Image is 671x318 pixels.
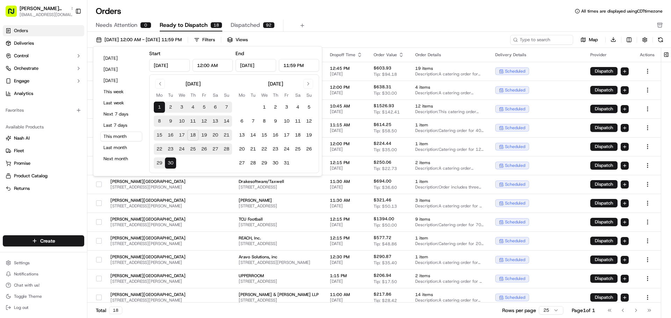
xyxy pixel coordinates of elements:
[590,86,618,94] button: Dispatch
[6,173,81,179] a: Product Catalog
[330,84,362,90] span: 12:00 PM
[330,128,362,133] span: [DATE]
[14,160,30,167] span: Promise
[110,222,186,228] span: [STREET_ADDRESS][PERSON_NAME]
[236,50,244,57] label: End
[590,180,618,188] button: Dispatch
[495,52,579,58] div: Delivery Details
[100,143,142,153] button: Last month
[104,37,182,43] span: [DATE] 12:00 AM - [DATE] 11:59 PM
[3,158,84,169] button: Promise
[415,203,484,209] span: Description: A catering order for 9 people, including a Group Bowl Bar with grilled chicken, vari...
[14,260,30,266] span: Settings
[186,80,201,87] div: [DATE]
[20,12,75,17] span: [EMAIL_ADDRESS][DOMAIN_NAME]
[187,91,199,99] th: Thursday
[3,3,72,20] button: [PERSON_NAME][GEOGRAPHIC_DATA][EMAIL_ADDRESS][DOMAIN_NAME]
[415,71,484,77] span: Description: A catering order for 25 people, including pita packs with various fillings (Garlic C...
[187,116,199,127] button: 11
[505,163,525,168] span: scheduled
[281,102,292,113] button: 3
[149,50,160,57] label: Start
[3,235,84,246] button: Create
[303,143,315,155] button: 26
[415,216,484,222] span: 9 items
[202,37,215,43] div: Filters
[330,203,362,209] span: [DATE]
[415,141,484,147] span: 1 item
[14,90,33,97] span: Analytics
[505,219,525,225] span: scheduled
[259,157,270,169] button: 29
[140,22,151,28] div: 0
[415,147,484,152] span: Description: Catering order for 12 people, featuring a Group Bowl Bar with grilled chicken, vario...
[505,125,525,131] span: scheduled
[110,184,186,190] span: [STREET_ADDRESS][PERSON_NAME]
[505,238,525,244] span: scheduled
[154,130,165,141] button: 15
[66,156,112,163] span: API Documentation
[292,91,303,99] th: Saturday
[330,216,362,222] span: 12:15 PM
[165,143,176,155] button: 23
[415,254,484,260] span: 1 item
[3,105,84,116] div: Favorites
[100,53,142,63] button: [DATE]
[110,254,186,260] span: [PERSON_NAME][GEOGRAPHIC_DATA]
[165,91,176,99] th: Tuesday
[239,241,319,246] span: [STREET_ADDRESS]
[581,8,663,14] span: All times are displayed using CDT timezone
[270,91,281,99] th: Thursday
[236,143,247,155] button: 20
[110,216,186,222] span: [PERSON_NAME][GEOGRAPHIC_DATA]
[236,130,247,141] button: 13
[374,109,400,115] span: Tip: $142.41
[3,291,84,301] button: Toggle Theme
[7,7,21,21] img: Nash
[415,66,484,71] span: 19 items
[303,116,315,127] button: 12
[590,161,618,170] button: Dispatch
[199,116,210,127] button: 12
[374,254,391,259] span: $290.87
[374,216,394,222] span: $1394.00
[14,185,30,192] span: Returns
[3,269,84,279] button: Notifications
[176,130,187,141] button: 17
[221,130,232,141] button: 21
[3,75,84,87] button: Engage
[330,122,362,128] span: 11:15 AM
[100,127,115,133] span: [DATE]
[268,80,283,87] div: [DATE]
[239,203,319,209] span: [STREET_ADDRESS]
[590,274,618,283] button: Dispatch
[6,148,81,154] a: Fleet
[3,258,84,268] button: Settings
[590,52,629,58] div: Provider
[303,91,315,99] th: Sunday
[154,143,165,155] button: 22
[160,21,208,29] span: Ready to Dispatch
[330,52,362,58] div: Dropoff Time
[3,25,84,36] a: Orders
[374,52,404,58] div: Order Value
[330,260,362,265] span: [DATE]
[374,204,397,209] span: Tip: $50.13
[6,135,81,141] a: Nash AI
[187,102,199,113] button: 4
[330,198,362,203] span: 11:30 AM
[330,103,362,109] span: 10:45 AM
[415,122,484,128] span: 1 item
[247,91,259,99] th: Tuesday
[259,130,270,141] button: 15
[56,153,115,166] a: 💻API Documentation
[7,120,18,132] img: Snider Plaza
[6,160,81,167] a: Promise
[58,108,60,114] span: •
[49,173,85,178] a: Powered byPylon
[590,67,618,75] button: Dispatch
[247,130,259,141] button: 14
[330,241,362,246] span: [DATE]
[303,102,315,113] button: 5
[93,35,185,45] button: [DATE] 12:00 AM - [DATE] 11:59 PM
